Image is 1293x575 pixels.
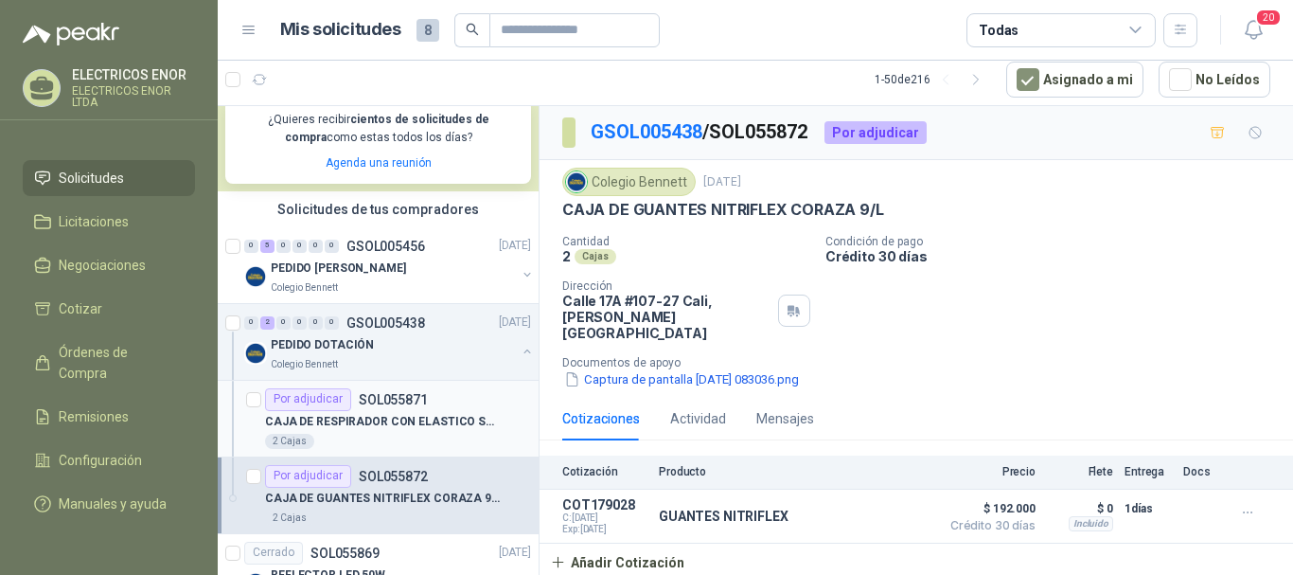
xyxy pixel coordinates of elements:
a: Órdenes de Compra [23,334,195,391]
p: Crédito 30 días [825,248,1285,264]
p: Condición de pago [825,235,1285,248]
div: 2 Cajas [265,511,314,526]
div: 1 - 50 de 216 [875,64,991,95]
span: Negociaciones [59,255,146,276]
p: Colegio Bennett [271,280,338,296]
a: Solicitudes [23,160,195,196]
a: 0 5 0 0 0 0 GSOL005456[DATE] Company LogoPEDIDO [PERSON_NAME]Colegio Bennett [244,235,535,296]
div: 5 [260,240,275,253]
div: 0 [276,240,291,253]
div: 2 Cajas [265,434,314,449]
a: Remisiones [23,399,195,435]
div: 0 [292,316,307,330]
p: PEDIDO DOTACIÓN [271,336,374,354]
div: Por adjudicar [265,388,351,411]
span: Licitaciones [59,211,129,232]
button: Asignado a mi [1006,62,1143,98]
span: Solicitudes [59,168,124,189]
div: 0 [292,240,307,253]
a: Por adjudicarSOL055871CAJA DE RESPIRADOR CON ELASTICO SUJETADOR DE OREJAS N-952 Cajas [218,381,539,458]
div: Incluido [1069,516,1113,531]
p: Producto [659,465,930,478]
img: Company Logo [566,171,587,192]
button: 20 [1236,13,1270,47]
button: No Leídos [1159,62,1270,98]
p: [DATE] [703,173,741,191]
div: Actividad [670,408,726,429]
img: Logo peakr [23,23,119,45]
div: Colegio Bennett [562,168,696,196]
span: search [466,23,479,36]
h1: Mis solicitudes [280,16,401,44]
p: [DATE] [499,314,531,332]
a: Agenda una reunión [326,156,432,170]
span: 20 [1255,9,1282,27]
span: Cotizar [59,298,102,319]
span: Remisiones [59,406,129,427]
div: 2 [260,316,275,330]
span: Manuales y ayuda [59,494,167,514]
a: Configuración [23,442,195,478]
p: GSOL005438 [346,316,425,330]
div: Cajas [575,249,616,264]
p: SOL055869 [310,547,380,560]
a: GSOL005438 [591,120,702,143]
div: 0 [309,240,323,253]
a: Por adjudicarSOL055872CAJA DE GUANTES NITRIFLEX CORAZA 9/L2 Cajas [218,458,539,534]
button: Captura de pantalla [DATE] 083036.png [562,369,801,389]
span: $ 192.000 [941,497,1036,520]
div: 0 [309,316,323,330]
p: Dirección [562,279,770,293]
p: 2 [562,248,571,264]
img: Company Logo [244,342,267,365]
div: 0 [325,316,339,330]
p: Flete [1047,465,1113,478]
div: 0 [244,316,258,330]
a: Cotizar [23,291,195,327]
p: CAJA DE GUANTES NITRIFLEX CORAZA 9/L [562,200,884,220]
p: ELECTRICOS ENOR [72,68,195,81]
p: 1 días [1125,497,1172,520]
p: CAJA DE RESPIRADOR CON ELASTICO SUJETADOR DE OREJAS N-95 [265,413,501,431]
span: Órdenes de Compra [59,342,177,384]
p: ELECTRICOS ENOR LTDA [72,85,195,108]
p: GUANTES NITRIFLEX [659,509,788,524]
span: C: [DATE] [562,512,647,524]
a: Manuales y ayuda [23,486,195,522]
div: Por adjudicar [824,121,927,144]
a: Negociaciones [23,247,195,283]
a: 0 2 0 0 0 0 GSOL005438[DATE] Company LogoPEDIDO DOTACIÓNColegio Bennett [244,312,535,372]
p: SOL055872 [359,470,428,483]
div: Solicitudes de tus compradores [218,191,539,227]
p: Colegio Bennett [271,357,338,372]
span: Crédito 30 días [941,520,1036,531]
p: Entrega [1125,465,1172,478]
p: SOL055871 [359,393,428,406]
span: Configuración [59,450,142,471]
a: Licitaciones [23,204,195,240]
p: Docs [1183,465,1221,478]
p: ¿Quieres recibir como estas todos los días? [237,111,520,147]
p: Documentos de apoyo [562,356,1285,369]
p: $ 0 [1047,497,1113,520]
div: Mensajes [756,408,814,429]
div: 0 [244,240,258,253]
p: Cotización [562,465,647,478]
div: Cerrado [244,542,303,565]
p: Precio [941,465,1036,478]
p: GSOL005456 [346,240,425,253]
div: Por adjudicar [265,465,351,488]
img: Company Logo [244,265,267,288]
p: Calle 17A #107-27 Cali , [PERSON_NAME][GEOGRAPHIC_DATA] [562,293,770,341]
p: [DATE] [499,237,531,255]
p: COT179028 [562,497,647,512]
p: [DATE] [499,544,531,562]
span: Exp: [DATE] [562,524,647,535]
div: Todas [979,20,1018,41]
p: CAJA DE GUANTES NITRIFLEX CORAZA 9/L [265,490,501,508]
p: / SOL055872 [591,117,809,147]
p: Cantidad [562,235,810,248]
span: 8 [416,19,439,42]
div: 0 [276,316,291,330]
div: Cotizaciones [562,408,640,429]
